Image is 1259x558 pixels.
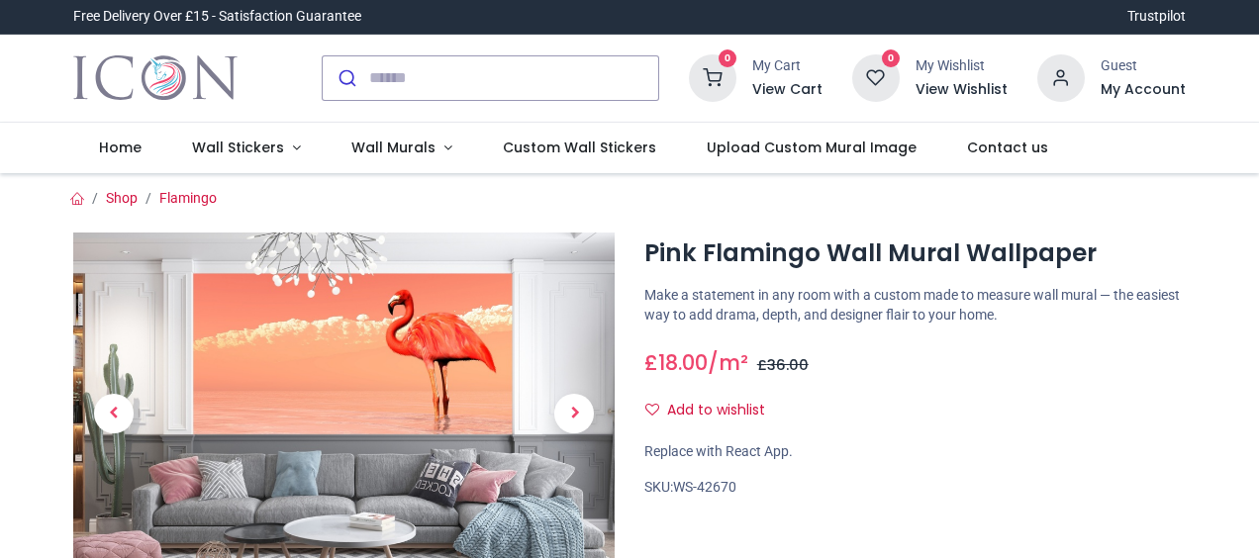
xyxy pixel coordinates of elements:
[916,80,1008,100] a: View Wishlist
[94,394,134,433] span: Previous
[106,190,138,206] a: Shop
[1101,80,1186,100] a: My Account
[882,49,901,68] sup: 0
[689,68,736,84] a: 0
[644,478,1186,498] div: SKU:
[708,348,748,377] span: /m²
[644,442,1186,462] div: Replace with React App.
[323,56,369,100] button: Submit
[644,394,782,427] button: Add to wishlistAdd to wishlist
[192,138,284,157] span: Wall Stickers
[73,7,361,27] div: Free Delivery Over £15 - Satisfaction Guarantee
[326,123,477,174] a: Wall Murals
[167,123,327,174] a: Wall Stickers
[73,50,237,106] img: Icon Wall Stickers
[645,403,659,417] i: Add to wishlist
[554,394,594,433] span: Next
[658,348,708,377] span: 18.00
[967,138,1048,157] span: Contact us
[767,355,809,375] span: 36.00
[916,56,1008,76] div: My Wishlist
[673,479,736,495] span: WS-42670
[533,287,615,540] a: Next
[644,348,708,377] span: £
[752,80,823,100] a: View Cart
[503,138,656,157] span: Custom Wall Stickers
[351,138,436,157] span: Wall Murals
[73,50,237,106] a: Logo of Icon Wall Stickers
[707,138,917,157] span: Upload Custom Mural Image
[757,355,809,375] span: £
[1127,7,1186,27] a: Trustpilot
[719,49,737,68] sup: 0
[644,286,1186,325] p: Make a statement in any room with a custom made to measure wall mural — the easiest way to add dr...
[852,68,900,84] a: 0
[73,287,154,540] a: Previous
[752,56,823,76] div: My Cart
[99,138,142,157] span: Home
[1101,56,1186,76] div: Guest
[644,236,1186,270] h1: Pink Flamingo Wall Mural Wallpaper
[159,190,217,206] a: Flamingo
